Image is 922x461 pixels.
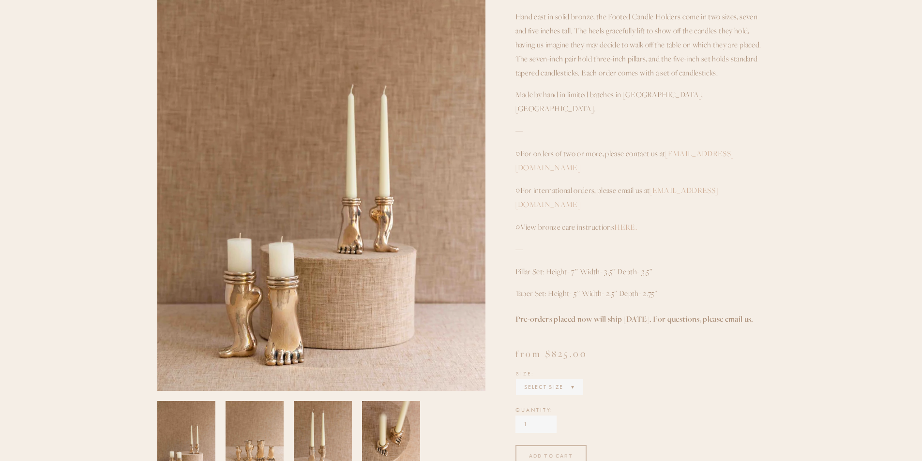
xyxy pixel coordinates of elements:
[515,222,521,232] strong: ○
[515,312,765,326] h4: Pre-orders placed now will ship [DATE]. For questions, please email us.
[515,265,765,279] p: Pillar Set: Height- 7’’ Width- 3.5’’ Depth- 3.5’’
[515,148,521,159] strong: ○
[515,243,765,257] p: —
[515,287,765,301] p: Taper Set: Height- 5’’ Width- 2.5’’ Depth- 2.75’’
[515,407,765,413] div: Quantity:
[516,371,583,376] div: Size:
[515,147,765,175] p: For orders of two or more, please contact us at
[515,185,521,195] strong: ○
[515,349,765,359] div: from $825.00
[515,124,765,138] p: —
[515,88,765,116] p: Made by hand in limited batches in [GEOGRAPHIC_DATA], [GEOGRAPHIC_DATA].
[515,416,557,433] input: Quantity
[529,452,573,459] div: ADD TO CART
[515,10,765,80] p: Hand cast in solid bronze, the Footed Candle Holders come in two sizes, seven and five inches tal...
[614,222,637,232] a: HERE.
[517,380,582,394] select: Select Size
[515,183,765,212] p: For international orders, please email us at
[515,185,718,209] a: [EMAIL_ADDRESS][DOMAIN_NAME]
[515,220,765,235] p: View bronze care instructions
